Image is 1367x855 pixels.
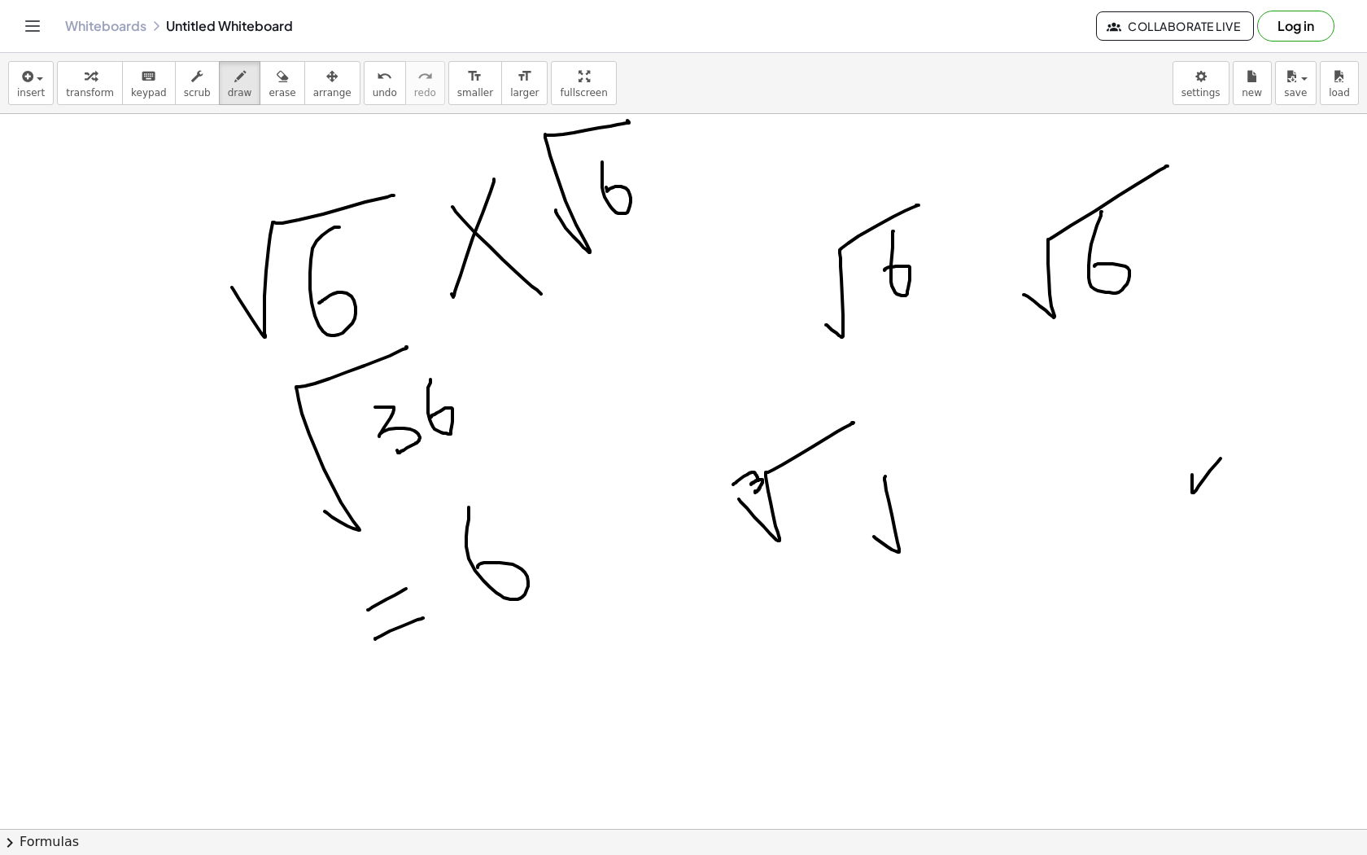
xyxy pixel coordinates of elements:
span: draw [228,87,252,99]
span: insert [17,87,45,99]
i: undo [377,67,392,86]
span: scrub [184,87,211,99]
button: insert [8,61,54,105]
button: format_sizesmaller [448,61,502,105]
button: scrub [175,61,220,105]
span: new [1242,87,1262,99]
span: Collaborate Live [1110,19,1240,33]
span: smaller [457,87,493,99]
button: transform [57,61,123,105]
button: keyboardkeypad [122,61,176,105]
button: format_sizelarger [501,61,548,105]
span: keypad [131,87,167,99]
span: arrange [313,87,352,99]
button: draw [219,61,261,105]
span: erase [269,87,295,99]
i: redo [417,67,433,86]
button: new [1233,61,1272,105]
button: load [1320,61,1359,105]
span: redo [414,87,436,99]
button: save [1275,61,1317,105]
span: fullscreen [560,87,607,99]
button: arrange [304,61,360,105]
button: Log in [1257,11,1334,42]
button: fullscreen [551,61,616,105]
button: Toggle navigation [20,13,46,39]
a: Whiteboards [65,18,146,34]
button: Collaborate Live [1096,11,1254,41]
button: settings [1173,61,1229,105]
button: erase [260,61,304,105]
span: larger [510,87,539,99]
span: undo [373,87,397,99]
i: format_size [467,67,483,86]
span: load [1329,87,1350,99]
span: save [1284,87,1307,99]
i: keyboard [141,67,156,86]
i: format_size [517,67,532,86]
button: undoundo [364,61,406,105]
span: transform [66,87,114,99]
button: redoredo [405,61,445,105]
span: settings [1181,87,1221,99]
